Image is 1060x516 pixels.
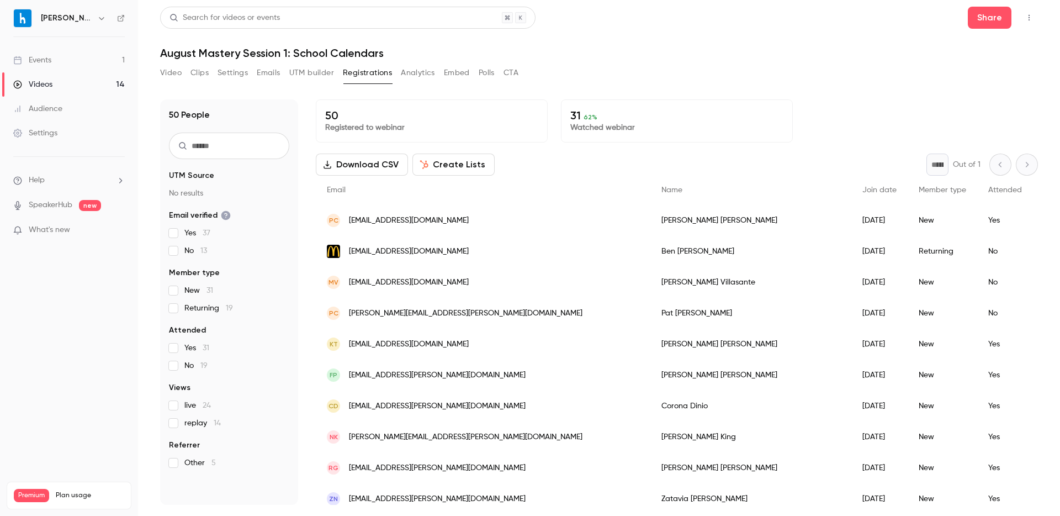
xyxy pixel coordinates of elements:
[908,329,977,360] div: New
[56,491,124,500] span: Plan usage
[13,128,57,139] div: Settings
[190,64,209,82] button: Clips
[650,422,851,452] div: [PERSON_NAME] King
[401,64,435,82] button: Analytics
[851,422,908,452] div: [DATE]
[851,205,908,236] div: [DATE]
[160,46,1038,60] h1: August Mastery Session 1: School Calendars
[29,224,70,236] span: What's new
[169,108,210,122] h1: 50 People
[479,64,495,82] button: Polls
[328,277,338,287] span: MV
[412,154,495,176] button: Create Lists
[908,205,977,236] div: New
[977,329,1033,360] div: Yes
[169,188,289,199] p: No results
[328,401,338,411] span: CD
[977,391,1033,422] div: Yes
[1020,9,1038,27] button: Top Bar Actions
[650,452,851,483] div: [PERSON_NAME] [PERSON_NAME]
[349,339,469,350] span: [EMAIL_ADDRESS][DOMAIN_NAME]
[349,462,526,474] span: [EMAIL_ADDRESS][PERSON_NAME][DOMAIN_NAME]
[211,459,216,467] span: 5
[570,109,783,122] p: 31
[200,362,208,370] span: 19
[650,298,851,329] div: Pat [PERSON_NAME]
[184,360,208,371] span: No
[504,64,518,82] button: CTA
[851,391,908,422] div: [DATE]
[977,298,1033,329] div: No
[968,7,1011,29] button: Share
[330,339,338,349] span: KT
[908,422,977,452] div: New
[329,308,338,318] span: PC
[169,440,200,451] span: Referrer
[862,186,897,194] span: Join date
[661,186,682,194] span: Name
[184,343,209,354] span: Yes
[977,236,1033,267] div: No
[330,370,337,380] span: FP
[13,103,62,114] div: Audience
[977,483,1033,514] div: Yes
[169,12,280,24] div: Search for videos or events
[650,205,851,236] div: [PERSON_NAME] [PERSON_NAME]
[851,267,908,298] div: [DATE]
[169,170,289,468] section: facet-groups
[570,122,783,133] p: Watched webinar
[203,229,210,237] span: 37
[13,55,51,66] div: Events
[349,493,526,505] span: [EMAIL_ADDRESS][PERSON_NAME][DOMAIN_NAME]
[316,154,408,176] button: Download CSV
[349,246,469,257] span: [EMAIL_ADDRESS][DOMAIN_NAME]
[908,483,977,514] div: New
[650,360,851,391] div: [PERSON_NAME] [PERSON_NAME]
[328,463,338,473] span: RG
[160,64,182,82] button: Video
[953,159,981,170] p: Out of 1
[13,79,52,90] div: Videos
[14,489,49,502] span: Premium
[327,245,340,258] img: groenmcd.com
[584,113,597,121] span: 62 %
[908,360,977,391] div: New
[169,267,220,278] span: Member type
[184,285,213,296] span: New
[349,308,582,319] span: [PERSON_NAME][EMAIL_ADDRESS][PERSON_NAME][DOMAIN_NAME]
[29,175,45,186] span: Help
[329,494,338,504] span: ZN
[919,186,966,194] span: Member type
[169,325,206,336] span: Attended
[41,13,93,24] h6: [PERSON_NAME]
[977,452,1033,483] div: Yes
[349,431,582,443] span: [PERSON_NAME][EMAIL_ADDRESS][PERSON_NAME][DOMAIN_NAME]
[325,109,538,122] p: 50
[977,360,1033,391] div: Yes
[184,245,207,256] span: No
[14,9,31,27] img: Harri
[851,360,908,391] div: [DATE]
[349,370,526,381] span: [EMAIL_ADDRESS][PERSON_NAME][DOMAIN_NAME]
[29,199,72,211] a: SpeakerHub
[349,277,469,288] span: [EMAIL_ADDRESS][DOMAIN_NAME]
[851,298,908,329] div: [DATE]
[184,303,233,314] span: Returning
[650,391,851,422] div: Corona Dinio
[214,419,221,427] span: 14
[977,205,1033,236] div: Yes
[650,329,851,360] div: [PERSON_NAME] [PERSON_NAME]
[650,267,851,298] div: [PERSON_NAME] Villasante
[203,344,209,352] span: 31
[218,64,248,82] button: Settings
[650,236,851,267] div: Ben [PERSON_NAME]
[112,225,125,235] iframe: Noticeable Trigger
[977,267,1033,298] div: No
[325,122,538,133] p: Registered to webinar
[79,200,101,211] span: new
[13,175,125,186] li: help-dropdown-opener
[851,483,908,514] div: [DATE]
[330,432,338,442] span: NK
[444,64,470,82] button: Embed
[226,304,233,312] span: 19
